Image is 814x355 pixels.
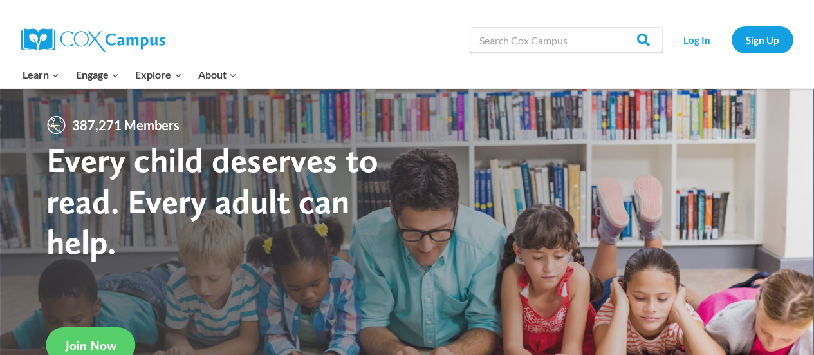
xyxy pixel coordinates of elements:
[732,26,793,53] a: Sign Up
[21,28,165,52] img: Cox Campus
[66,338,116,353] span: Join Now
[76,66,119,83] span: Engage
[198,66,237,83] span: About
[67,115,185,135] span: 387,271 Members
[46,139,378,262] strong: Every child deserves to read. Every adult can help.
[669,26,793,53] nav: Secondary Navigation
[669,26,725,53] a: Log In
[135,66,181,83] span: Explore
[15,61,245,88] nav: Primary Navigation
[470,27,663,53] input: Search Cox Campus
[23,66,59,83] span: Learn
